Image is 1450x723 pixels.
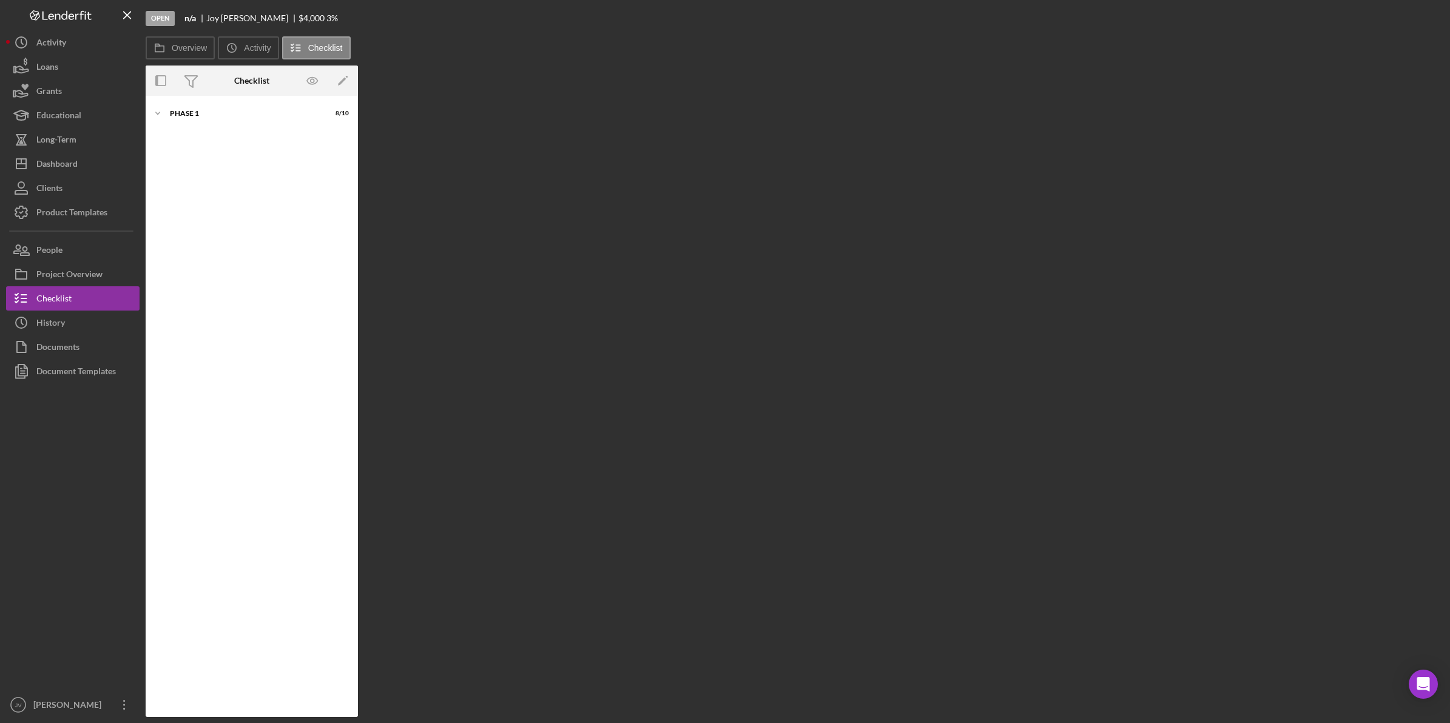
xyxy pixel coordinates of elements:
label: Overview [172,43,207,53]
div: Phase 1 [170,110,319,117]
button: Checklist [6,286,140,311]
div: History [36,311,65,338]
div: Joy [PERSON_NAME] [206,13,298,23]
div: Dashboard [36,152,78,179]
div: Checklist [36,286,72,314]
button: Checklist [282,36,351,59]
button: Activity [218,36,278,59]
text: JV [15,702,22,708]
button: Long-Term [6,127,140,152]
button: Documents [6,335,140,359]
button: Dashboard [6,152,140,176]
div: Open [146,11,175,26]
span: $4,000 [298,13,325,23]
div: Project Overview [36,262,103,289]
div: Grants [36,79,62,106]
button: JV[PERSON_NAME] [6,693,140,717]
div: Product Templates [36,200,107,227]
div: Long-Term [36,127,76,155]
button: Product Templates [6,200,140,224]
button: Activity [6,30,140,55]
div: People [36,238,62,265]
button: History [6,311,140,335]
div: 3 % [326,13,338,23]
label: Checklist [308,43,343,53]
button: Clients [6,176,140,200]
div: Activity [36,30,66,58]
button: Educational [6,103,140,127]
b: n/a [184,13,196,23]
button: Grants [6,79,140,103]
div: Educational [36,103,81,130]
div: Checklist [234,76,269,86]
button: Loans [6,55,140,79]
div: 8 / 10 [327,110,349,117]
button: Document Templates [6,359,140,383]
div: Open Intercom Messenger [1409,670,1438,699]
div: Loans [36,55,58,82]
div: Clients [36,176,62,203]
div: [PERSON_NAME] [30,693,109,720]
div: Document Templates [36,359,116,386]
div: Documents [36,335,79,362]
button: Project Overview [6,262,140,286]
label: Activity [244,43,271,53]
button: People [6,238,140,262]
button: Overview [146,36,215,59]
